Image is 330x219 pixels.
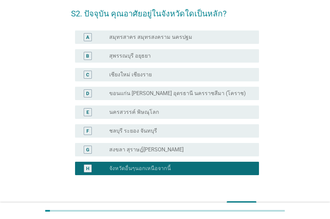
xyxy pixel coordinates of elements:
[109,128,157,134] label: ชลบุรี ระยอง จันทบุรี
[86,33,89,41] div: A
[71,1,259,20] h2: S2. ปัจจุบัน คุณอาศัยอยู่ในจังหวัดใดเป็นหลัก?
[109,53,151,59] label: สุพรรณบุรี อยุธยา
[86,52,89,59] div: B
[86,165,89,172] div: H
[227,201,256,213] button: ต่อไป
[86,71,89,78] div: C
[109,146,184,153] label: สงขลา สุราษฎ์[PERSON_NAME]
[109,71,152,78] label: เชียงใหม่ เชียงราย
[86,108,89,116] div: E
[109,34,192,41] label: สมุทรสาคร สมุทรสงคราม นครปฐม
[86,146,89,153] div: G
[109,165,171,172] label: จังหวัดอื่นๆนอกเหนือจากนี้
[86,127,89,134] div: F
[109,109,159,116] label: นครสวรรค์ พิษณุโลก
[109,90,246,97] label: ขอนแก่น [PERSON_NAME] อุดรธานี นครราชสีมา (โคราช)
[86,90,89,97] div: D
